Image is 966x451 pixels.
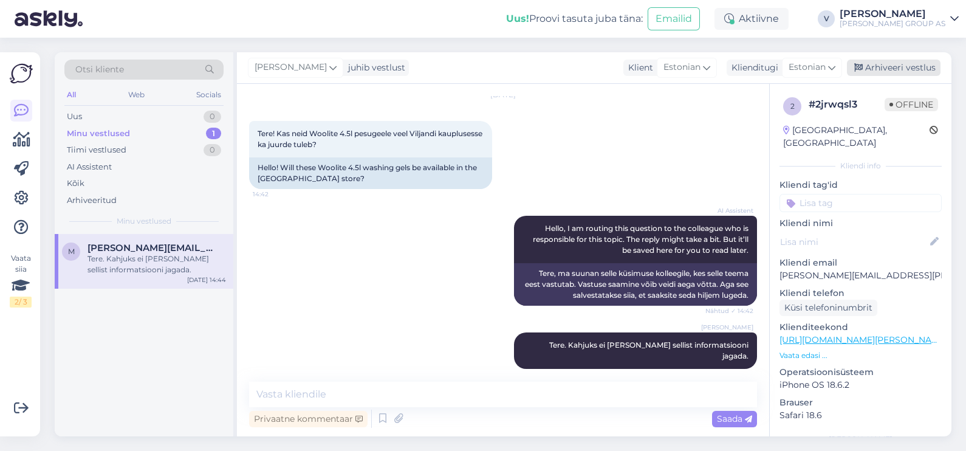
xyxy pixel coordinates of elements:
p: Kliendi nimi [779,217,942,230]
span: Estonian [663,61,701,74]
p: Kliendi email [779,256,942,269]
div: [PERSON_NAME] [840,9,945,19]
span: [PERSON_NAME] [701,323,753,332]
div: 0 [204,144,221,156]
span: Hello, I am routing this question to the colleague who is responsible for this topic. The reply m... [533,224,750,255]
div: [DATE] 14:44 [187,275,226,284]
div: Privaatne kommentaar [249,411,368,427]
p: Operatsioonisüsteem [779,366,942,379]
div: Proovi tasuta juba täna: [506,12,643,26]
span: Nähtud ✓ 14:42 [705,306,753,315]
div: Tiimi vestlused [67,144,126,156]
div: 0 [204,111,221,123]
div: Uus [67,111,82,123]
div: Vaata siia [10,253,32,308]
span: [PERSON_NAME] [255,61,327,74]
div: Kliendi info [779,160,942,171]
div: Kõik [67,177,84,190]
p: [PERSON_NAME][EMAIL_ADDRESS][PERSON_NAME][DOMAIN_NAME] [779,269,942,282]
span: Otsi kliente [75,63,124,76]
div: Küsi telefoninumbrit [779,300,877,316]
p: Kliendi telefon [779,287,942,300]
p: Klienditeekond [779,321,942,334]
span: AI Assistent [708,206,753,215]
span: Mariann.kurrikoff@mail.ee [87,243,214,253]
div: Minu vestlused [67,128,130,140]
div: juhib vestlust [343,61,405,74]
div: Web [126,87,147,103]
span: M [68,247,75,256]
span: Tere! Kas neid Woolite 4.5l pesugeele veel Viljandi kauplusesse ka juurde tuleb? [258,129,484,149]
span: Minu vestlused [117,216,171,227]
div: [GEOGRAPHIC_DATA], [GEOGRAPHIC_DATA] [783,124,930,150]
span: Estonian [789,61,826,74]
span: 2 [790,102,795,111]
div: Hello! Will these Woolite 4.5l washing gels be available in the [GEOGRAPHIC_DATA] store? [249,157,492,189]
div: Socials [194,87,224,103]
p: iPhone OS 18.6.2 [779,379,942,391]
div: Tere. Kahjuks ei [PERSON_NAME] sellist informatsiooni jagada. [87,253,226,275]
div: # 2jrwqsl3 [809,97,885,112]
a: [PERSON_NAME][PERSON_NAME] GROUP AS [840,9,959,29]
div: 2 / 3 [10,297,32,308]
span: Tere. Kahjuks ei [PERSON_NAME] sellist informatsiooni jagada. [549,340,750,360]
button: Emailid [648,7,700,30]
div: Klienditugi [727,61,778,74]
div: Klient [623,61,653,74]
p: Vaata edasi ... [779,350,942,361]
div: Arhiveeri vestlus [847,60,940,76]
div: AI Assistent [67,161,112,173]
div: Arhiveeritud [67,195,117,207]
p: Kliendi tag'id [779,179,942,191]
div: Tere, ma suunan selle küsimuse kolleegile, kes selle teema eest vastutab. Vastuse saamine võib ve... [514,263,757,306]
b: Uus! [506,13,529,24]
div: [PERSON_NAME] GROUP AS [840,19,945,29]
p: Safari 18.6 [779,409,942,422]
input: Lisa tag [779,194,942,212]
div: [PERSON_NAME] [779,434,942,445]
div: All [64,87,78,103]
input: Lisa nimi [780,235,928,249]
img: Askly Logo [10,62,33,85]
a: [URL][DOMAIN_NAME][PERSON_NAME] [779,334,947,345]
span: Nähtud ✓ 14:44 [705,370,753,379]
div: Aktiivne [714,8,789,30]
span: 14:42 [253,190,298,199]
p: Brauser [779,396,942,409]
div: V [818,10,835,27]
div: 1 [206,128,221,140]
span: Saada [717,413,752,424]
span: Offline [885,98,938,111]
